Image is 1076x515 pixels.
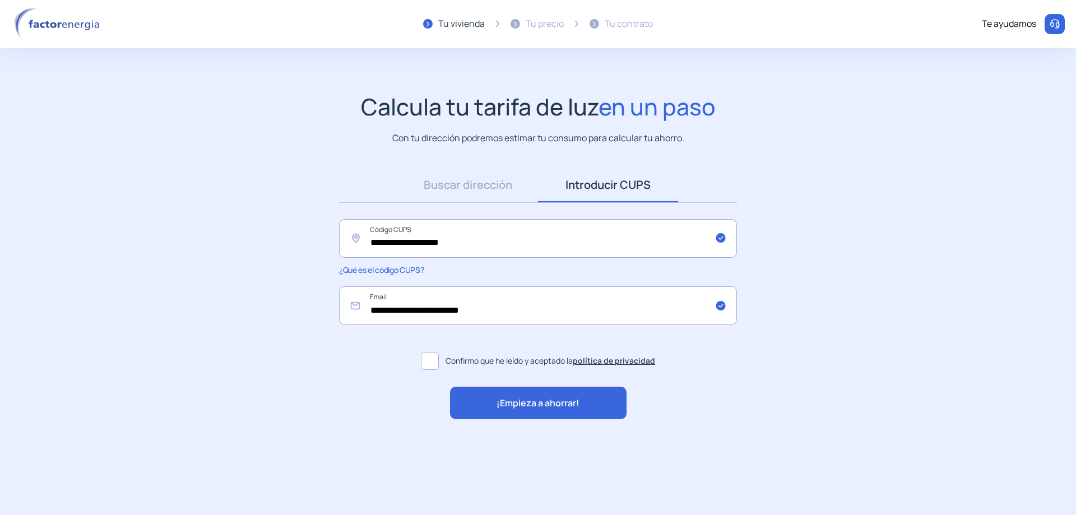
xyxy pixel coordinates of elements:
div: Tu contrato [605,17,653,31]
div: Te ayudamos [982,17,1036,31]
a: Introducir CUPS [538,168,678,202]
span: ¡Empieza a ahorrar! [497,396,579,411]
p: Con tu dirección podremos estimar tu consumo para calcular tu ahorro. [392,131,684,145]
span: en un paso [599,91,716,122]
h1: Calcula tu tarifa de luz [361,93,716,120]
div: Tu vivienda [438,17,485,31]
span: ¿Qué es el código CUPS? [339,265,424,275]
a: política de privacidad [573,355,655,366]
div: Tu precio [526,17,564,31]
a: Buscar dirección [398,168,538,202]
span: Confirmo que he leído y aceptado la [446,355,655,367]
img: llamar [1049,18,1060,30]
img: logo factor [11,8,106,40]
